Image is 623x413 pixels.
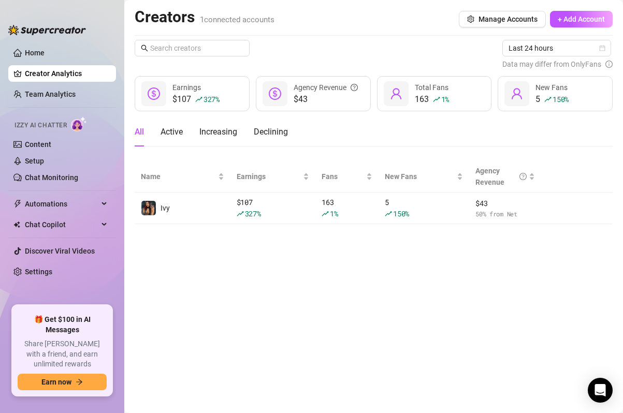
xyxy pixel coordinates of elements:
[237,197,310,219] div: $ 107
[195,96,202,103] span: rise
[25,157,44,165] a: Setup
[459,11,546,27] button: Manage Accounts
[25,247,95,255] a: Discover Viral Videos
[588,378,613,403] div: Open Intercom Messenger
[161,204,170,212] span: Ivy
[25,65,108,82] a: Creator Analytics
[13,221,20,228] img: Chat Copilot
[172,83,201,92] span: Earnings
[199,126,237,138] div: Increasing
[237,210,244,217] span: rise
[18,339,107,370] span: Share [PERSON_NAME] with a friend, and earn unlimited rewards
[535,93,569,106] div: 5
[599,45,605,51] span: calendar
[393,209,409,218] span: 150 %
[385,197,463,219] div: 5
[8,25,86,35] img: logo-BBDzfeDw.svg
[230,161,316,193] th: Earnings
[511,87,523,100] span: user
[25,173,78,182] a: Chat Monitoring
[25,140,51,149] a: Content
[135,126,144,138] div: All
[294,82,358,93] div: Agency Revenue
[71,116,87,131] img: AI Chatter
[322,171,364,182] span: Fans
[553,94,569,104] span: 150 %
[379,161,469,193] th: New Fans
[441,94,449,104] span: 1 %
[509,40,605,56] span: Last 24 hours
[475,209,534,219] span: 50 % from Net
[25,49,45,57] a: Home
[550,11,613,27] button: + Add Account
[15,121,67,130] span: Izzy AI Chatter
[330,209,338,218] span: 1 %
[135,7,274,27] h2: Creators
[535,83,568,92] span: New Fans
[294,93,358,106] span: $43
[475,165,526,188] div: Agency Revenue
[237,171,301,182] span: Earnings
[415,83,448,92] span: Total Fans
[502,58,601,70] span: Data may differ from OnlyFans
[76,378,83,386] span: arrow-right
[141,45,148,52] span: search
[254,126,288,138] div: Declining
[150,42,235,54] input: Search creators
[479,15,538,23] span: Manage Accounts
[18,315,107,335] span: 🎁 Get $100 in AI Messages
[204,94,220,104] span: 327 %
[322,210,329,217] span: rise
[172,93,220,106] div: $107
[18,374,107,390] button: Earn nowarrow-right
[25,268,52,276] a: Settings
[322,197,372,219] div: 163
[558,15,605,23] span: + Add Account
[390,87,402,100] span: user
[433,96,440,103] span: rise
[544,96,552,103] span: rise
[135,161,230,193] th: Name
[351,82,358,93] span: question-circle
[161,126,183,138] div: Active
[200,15,274,24] span: 1 connected accounts
[25,216,98,233] span: Chat Copilot
[245,209,261,218] span: 327 %
[25,196,98,212] span: Automations
[385,210,392,217] span: rise
[25,90,76,98] a: Team Analytics
[605,58,613,70] span: info-circle
[467,16,474,23] span: setting
[148,87,160,100] span: dollar-circle
[315,161,379,193] th: Fans
[269,87,281,100] span: dollar-circle
[41,378,71,386] span: Earn now
[141,171,216,182] span: Name
[415,93,449,106] div: 163
[385,171,455,182] span: New Fans
[475,198,534,209] span: $ 43
[141,201,156,215] img: Ivy
[519,165,527,188] span: question-circle
[13,200,22,208] span: thunderbolt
